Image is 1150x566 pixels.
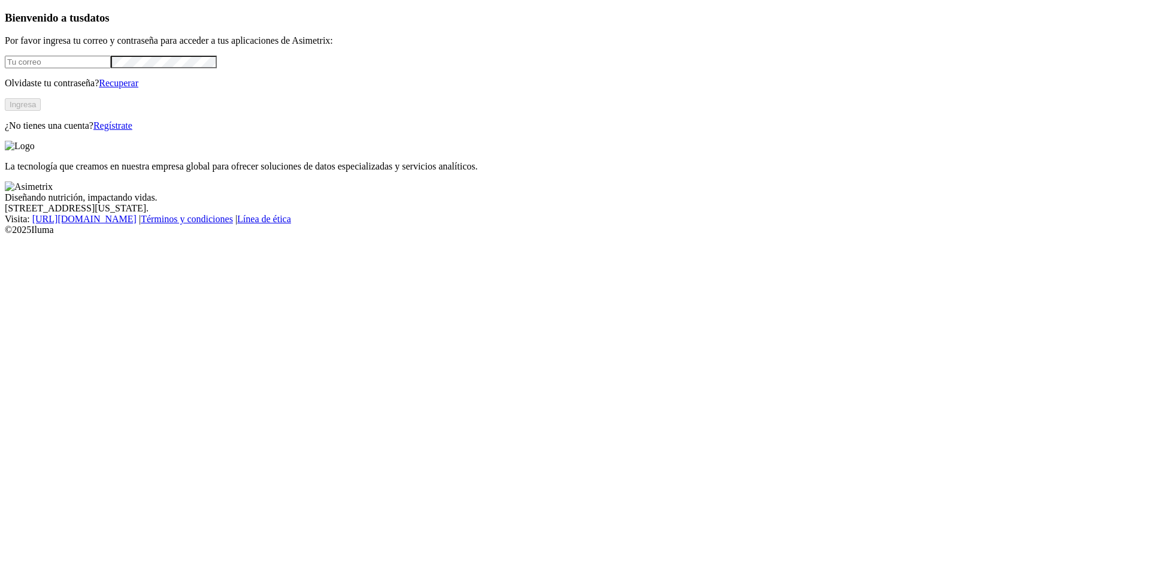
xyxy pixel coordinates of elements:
[5,98,41,111] button: Ingresa
[5,11,1145,25] h3: Bienvenido a tus
[237,214,291,224] a: Línea de ética
[93,120,132,131] a: Regístrate
[5,56,111,68] input: Tu correo
[5,181,53,192] img: Asimetrix
[141,214,233,224] a: Términos y condiciones
[84,11,110,24] span: datos
[5,78,1145,89] p: Olvidaste tu contraseña?
[99,78,138,88] a: Recuperar
[32,214,137,224] a: [URL][DOMAIN_NAME]
[5,120,1145,131] p: ¿No tienes una cuenta?
[5,203,1145,214] div: [STREET_ADDRESS][US_STATE].
[5,35,1145,46] p: Por favor ingresa tu correo y contraseña para acceder a tus aplicaciones de Asimetrix:
[5,192,1145,203] div: Diseñando nutrición, impactando vidas.
[5,141,35,152] img: Logo
[5,214,1145,225] div: Visita : | |
[5,225,1145,235] div: © 2025 Iluma
[5,161,1145,172] p: La tecnología que creamos en nuestra empresa global para ofrecer soluciones de datos especializad...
